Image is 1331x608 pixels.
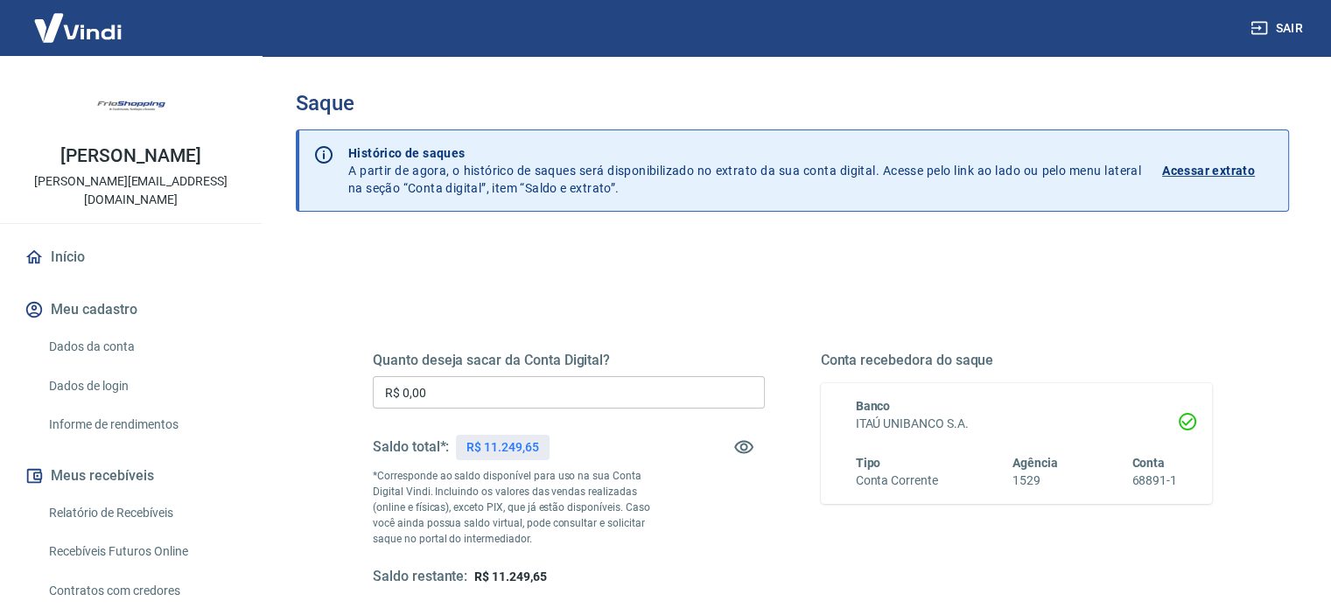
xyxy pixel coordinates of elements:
[60,147,200,165] p: [PERSON_NAME]
[474,570,546,584] span: R$ 11.249,65
[856,399,891,413] span: Banco
[373,468,667,547] p: *Corresponde ao saldo disponível para uso na sua Conta Digital Vindi. Incluindo os valores das ve...
[96,70,166,140] img: 05b3cb34-28e8-4073-b7ee-254a923d4c8c.jpeg
[42,329,241,365] a: Dados da conta
[42,534,241,570] a: Recebíveis Futuros Online
[21,1,135,54] img: Vindi
[42,495,241,531] a: Relatório de Recebíveis
[856,472,938,490] h6: Conta Corrente
[1247,12,1310,45] button: Sair
[21,238,241,276] a: Início
[1162,162,1255,179] p: Acessar extrato
[373,352,765,369] h5: Quanto deseja sacar da Conta Digital?
[856,456,881,470] span: Tipo
[21,290,241,329] button: Meu cadastro
[1012,472,1058,490] h6: 1529
[856,415,1178,433] h6: ITAÚ UNIBANCO S.A.
[42,407,241,443] a: Informe de rendimentos
[1012,456,1058,470] span: Agência
[373,568,467,586] h5: Saldo restante:
[21,457,241,495] button: Meus recebíveis
[296,91,1289,115] h3: Saque
[42,368,241,404] a: Dados de login
[14,172,248,209] p: [PERSON_NAME][EMAIL_ADDRESS][DOMAIN_NAME]
[373,438,449,456] h5: Saldo total*:
[1131,472,1177,490] h6: 68891-1
[821,352,1213,369] h5: Conta recebedora do saque
[348,144,1141,197] p: A partir de agora, o histórico de saques será disponibilizado no extrato da sua conta digital. Ac...
[348,144,1141,162] p: Histórico de saques
[1131,456,1165,470] span: Conta
[1162,144,1274,197] a: Acessar extrato
[466,438,538,457] p: R$ 11.249,65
